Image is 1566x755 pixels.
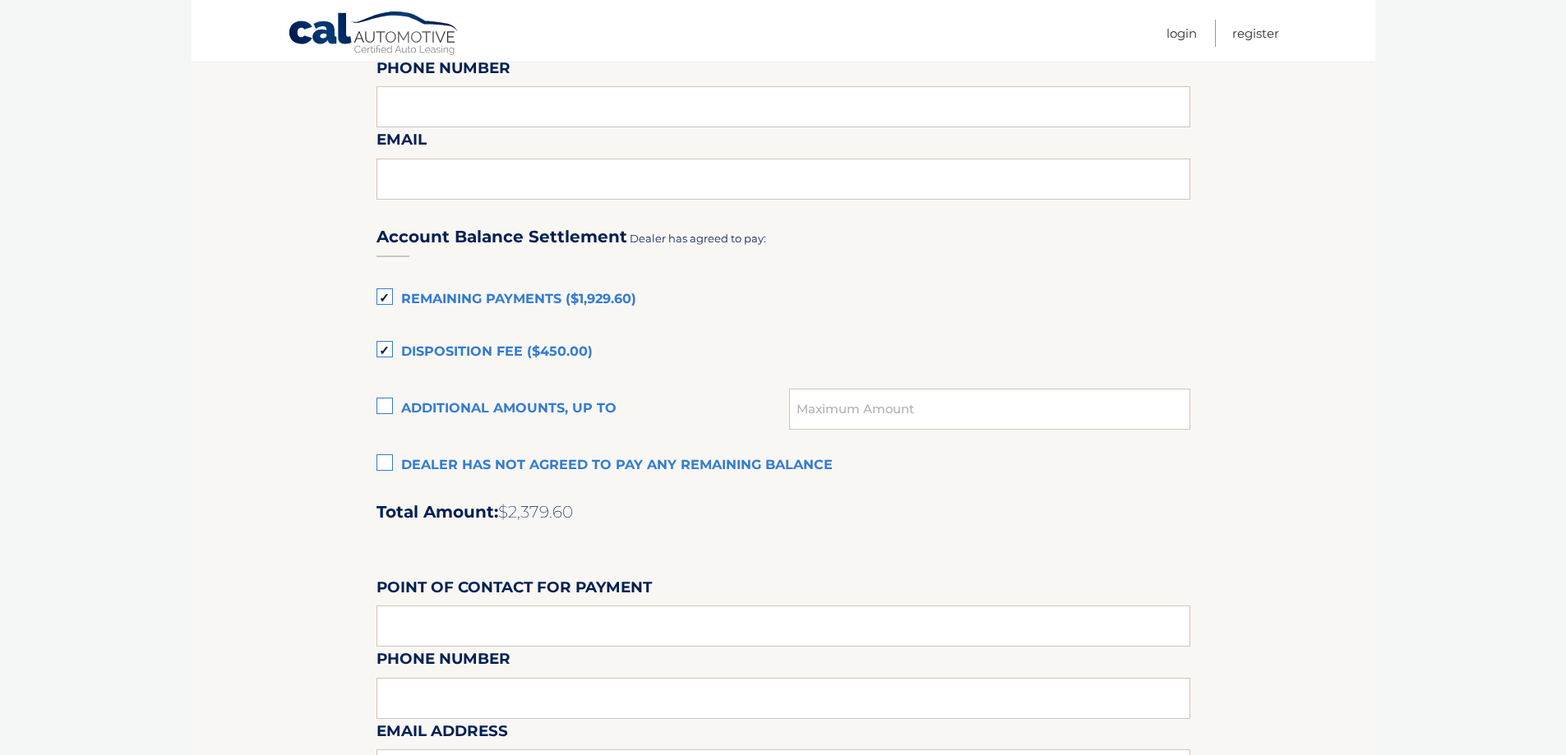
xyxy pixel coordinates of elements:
[1166,20,1197,47] a: Login
[498,502,573,522] span: $2,379.60
[789,389,1190,430] input: Maximum Amount
[376,56,510,86] label: Phone Number
[376,336,1190,369] label: Disposition Fee ($450.00)
[288,11,460,58] a: Cal Automotive
[376,719,508,749] label: Email Address
[376,502,1190,523] h2: Total Amount:
[376,283,1190,316] label: Remaining Payments ($1,929.60)
[1232,20,1279,47] a: Register
[376,127,427,158] label: Email
[376,227,627,247] h3: Account Balance Settlement
[376,449,1190,482] label: Dealer has not agreed to pay any remaining balance
[630,232,766,245] span: Dealer has agreed to pay:
[376,575,652,605] label: Point of Contact for Payment
[376,393,790,426] label: Additional amounts, up to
